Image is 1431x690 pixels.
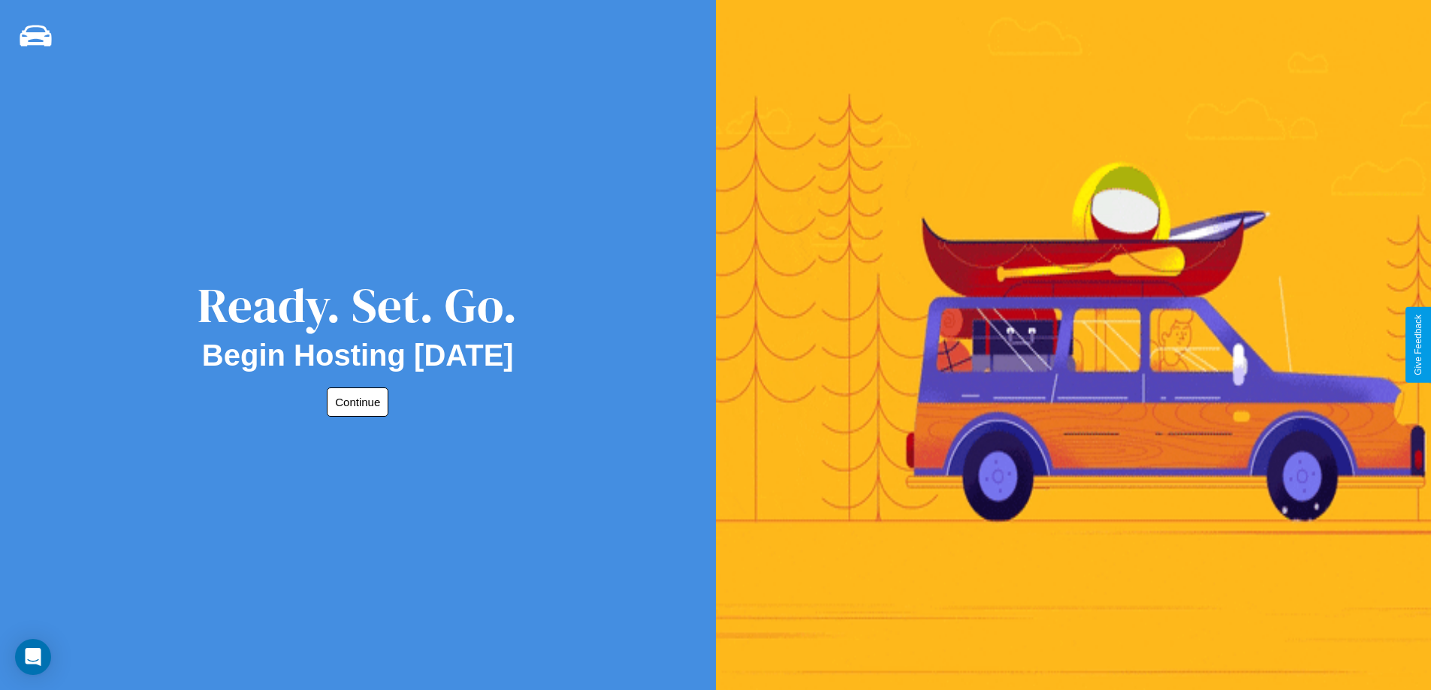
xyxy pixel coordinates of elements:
div: Open Intercom Messenger [15,639,51,675]
h2: Begin Hosting [DATE] [202,339,514,372]
div: Give Feedback [1413,315,1423,375]
div: Ready. Set. Go. [198,272,518,339]
button: Continue [327,387,388,417]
